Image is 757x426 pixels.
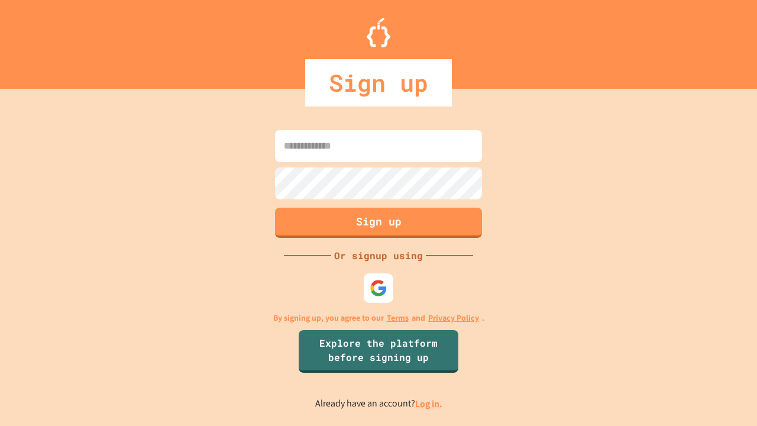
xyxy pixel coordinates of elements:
[370,279,387,297] img: google-icon.svg
[387,312,409,324] a: Terms
[428,312,479,324] a: Privacy Policy
[415,398,442,410] a: Log in.
[275,208,482,238] button: Sign up
[305,59,452,106] div: Sign up
[273,312,484,324] p: By signing up, you agree to our and .
[331,248,426,263] div: Or signup using
[315,396,442,411] p: Already have an account?
[367,18,390,47] img: Logo.svg
[299,330,458,373] a: Explore the platform before signing up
